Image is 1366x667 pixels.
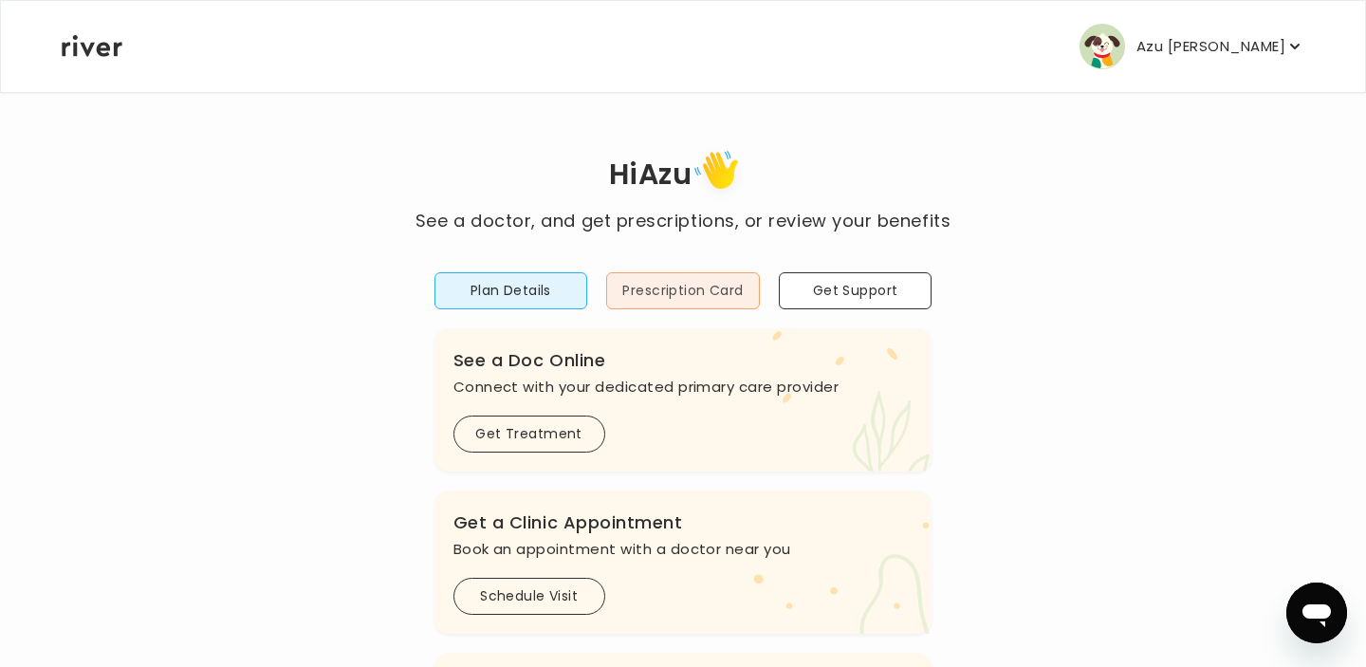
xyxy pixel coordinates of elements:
p: Book an appointment with a doctor near you [453,536,914,563]
button: Schedule Visit [453,578,605,615]
iframe: Button to launch messaging window [1286,583,1347,643]
h3: See a Doc Online [453,347,914,374]
img: user avatar [1080,24,1125,69]
button: Get Treatment [453,416,605,453]
button: Plan Details [434,272,588,309]
p: Azu [PERSON_NAME] [1136,33,1285,60]
p: Connect with your dedicated primary care provider [453,374,914,400]
button: Get Support [779,272,932,309]
h1: Hi Azu [415,144,951,208]
button: Prescription Card [606,272,760,309]
button: user avatarAzu [PERSON_NAME] [1080,24,1304,69]
p: See a doctor, and get prescriptions, or review your benefits [415,208,951,234]
h3: Get a Clinic Appointment [453,510,914,536]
